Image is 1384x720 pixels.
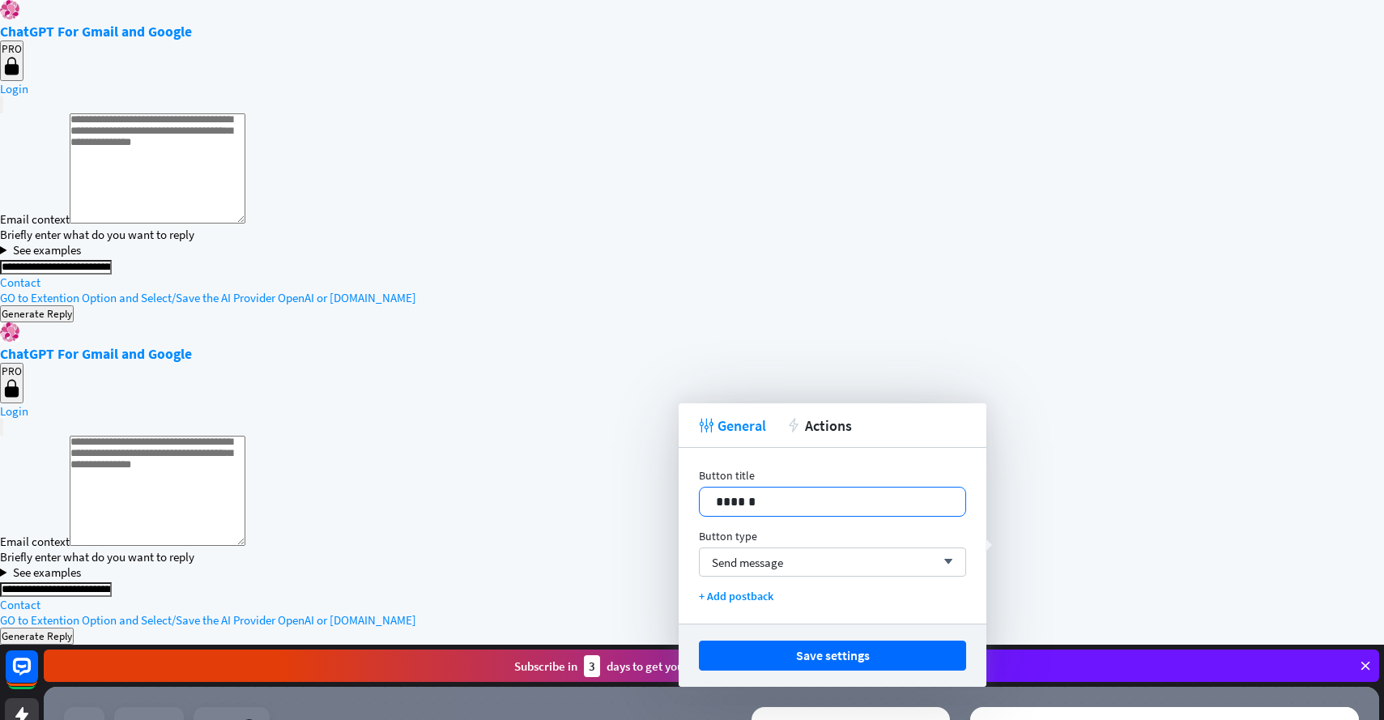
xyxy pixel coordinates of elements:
div: Button title [699,468,966,483]
span: Send message [712,555,783,570]
div: Subscribe in days to get your first month for $1 [514,655,781,677]
span: General [718,416,766,435]
button: Open LiveChat chat widget [13,6,62,55]
div: + Add postback [699,589,966,603]
span: Actions [805,416,852,435]
i: action [786,418,801,432]
div: Button type [699,529,966,543]
div: 3 [584,655,600,677]
i: arrow_down [935,557,953,567]
i: tweak [699,418,713,432]
button: Save settings [699,641,966,671]
a: PRO [2,42,22,56]
a: PRO [2,364,22,378]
